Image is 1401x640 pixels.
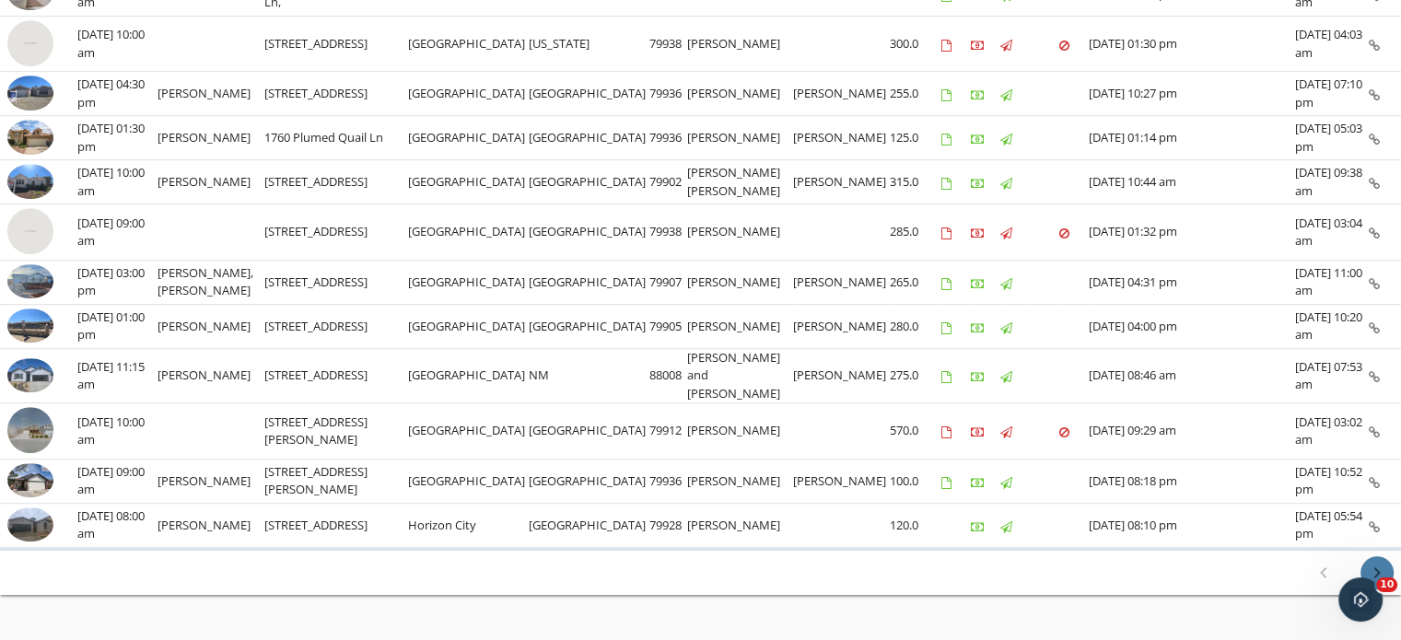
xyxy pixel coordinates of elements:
td: [DATE] 08:46 am [1089,348,1295,403]
img: 9525974%2Freports%2F2c1412da-945c-41e1-ad08-ec28fb9ea0c3%2Fcover_photos%2FVUMsod0SnIXuKPTkNVF9%2F... [7,264,53,299]
td: [DATE] 09:00 am [77,204,158,261]
td: [PERSON_NAME] [793,72,890,116]
td: [DATE] 05:54 pm [1295,503,1369,547]
td: [US_STATE] [529,16,649,72]
span: 10 [1376,577,1397,592]
td: [DATE] 10:00 am [77,403,158,460]
td: [PERSON_NAME], [PERSON_NAME] [158,260,264,304]
td: [GEOGRAPHIC_DATA] [529,160,649,204]
td: [GEOGRAPHIC_DATA] [408,72,529,116]
td: [PERSON_NAME] [793,459,890,503]
img: streetview [7,208,53,254]
td: 79936 [649,116,687,160]
td: [DATE] 01:00 pm [77,304,158,348]
td: 125.0 [890,116,941,160]
img: 9535589%2Freports%2F491c7f37-3c21-4281-ba2f-0561e92cd142%2Fcover_photos%2FGi3q3t41J0xxyox8IqfS%2F... [7,76,53,111]
td: [DATE] 03:04 am [1295,204,1369,261]
td: [STREET_ADDRESS] [264,160,407,204]
td: [STREET_ADDRESS] [264,72,407,116]
td: [DATE] 07:53 am [1295,348,1369,403]
td: [PERSON_NAME] [158,72,264,116]
td: [GEOGRAPHIC_DATA] [408,16,529,72]
td: [PERSON_NAME] [687,204,793,261]
td: [GEOGRAPHIC_DATA] [408,204,529,261]
td: [DATE] 10:44 am [1089,160,1295,204]
td: 88008 [649,348,687,403]
td: [STREET_ADDRESS] [264,348,407,403]
td: [DATE] 04:03 am [1295,16,1369,72]
img: 9510019%2Fcover_photos%2FwF4Z1fnrtYdw8PmTPFEs%2Fsmall.jpg [7,358,53,393]
td: [GEOGRAPHIC_DATA] [408,459,529,503]
td: [DATE] 10:00 am [77,16,158,72]
td: [DATE] 07:10 pm [1295,72,1369,116]
td: [PERSON_NAME] [793,160,890,204]
td: [GEOGRAPHIC_DATA] [529,260,649,304]
td: 79907 [649,260,687,304]
i: chevron_right [1366,562,1388,584]
td: [PERSON_NAME] [793,116,890,160]
td: [DATE] 08:18 pm [1089,459,1295,503]
td: [STREET_ADDRESS][PERSON_NAME] [264,403,407,460]
td: [PERSON_NAME] [687,304,793,348]
td: 79936 [649,459,687,503]
td: [DATE] 05:03 pm [1295,116,1369,160]
td: [GEOGRAPHIC_DATA] [408,260,529,304]
td: 570.0 [890,403,941,460]
img: 9473260%2Freports%2Fec3d41d0-49c6-4457-83f8-3463a790264f%2Fcover_photos%2FmETQHITCauDpj4avUEQZ%2F... [7,308,53,343]
td: [PERSON_NAME] [687,72,793,116]
td: [DATE] 11:00 am [1295,260,1369,304]
td: [PERSON_NAME] [687,116,793,160]
td: [DATE] 09:38 am [1295,160,1369,204]
td: NM [529,348,649,403]
td: [PERSON_NAME] [687,403,793,460]
td: [GEOGRAPHIC_DATA] [408,304,529,348]
td: [GEOGRAPHIC_DATA] [529,304,649,348]
td: [PERSON_NAME] [687,16,793,72]
td: [DATE] 08:10 pm [1089,503,1295,547]
img: 9477058%2Freports%2F293aae6f-4453-41a2-bd31-0591edaaf262%2Fcover_photos%2F8LkTE4m0c04X5vdhh8QC%2F... [7,164,53,199]
td: [DATE] 10:00 am [77,160,158,204]
td: [DATE] 04:30 pm [77,72,158,116]
td: 300.0 [890,16,941,72]
td: [DATE] 03:00 pm [77,260,158,304]
td: [PERSON_NAME] [158,304,264,348]
td: 79912 [649,403,687,460]
td: [STREET_ADDRESS][PERSON_NAME] [264,459,407,503]
td: [DATE] 01:14 pm [1089,116,1295,160]
td: [GEOGRAPHIC_DATA] [408,116,529,160]
td: [PERSON_NAME] [PERSON_NAME] [687,160,793,204]
img: 9416717%2Freports%2Fb1d4536e-35ce-44f9-b624-ea8861859bcc%2Fcover_photos%2FTzLhbhTrOEtCGJIlJDM5%2F... [7,120,53,155]
td: [DATE] 11:15 am [77,348,158,403]
td: 79902 [649,160,687,204]
td: 79938 [649,16,687,72]
td: 285.0 [890,204,941,261]
td: [PERSON_NAME] [158,116,264,160]
td: [DATE] 10:20 am [1295,304,1369,348]
td: [PERSON_NAME] and [PERSON_NAME] [687,348,793,403]
td: 79938 [649,204,687,261]
td: [PERSON_NAME] [793,260,890,304]
td: Horizon City [408,503,529,547]
td: [GEOGRAPHIC_DATA] [529,503,649,547]
td: [PERSON_NAME] [687,459,793,503]
td: [DATE] 01:30 pm [1089,16,1295,72]
td: [STREET_ADDRESS] [264,260,407,304]
img: streetview [7,407,53,453]
iframe: Intercom live chat [1338,577,1383,622]
td: 79928 [649,503,687,547]
button: Next page [1360,556,1394,589]
td: [GEOGRAPHIC_DATA] [408,348,529,403]
td: [GEOGRAPHIC_DATA] [529,116,649,160]
td: [DATE] 09:29 am [1089,403,1295,460]
td: [PERSON_NAME] [158,348,264,403]
td: [PERSON_NAME] [158,503,264,547]
td: [DATE] 10:27 pm [1089,72,1295,116]
td: [STREET_ADDRESS] [264,204,407,261]
td: [GEOGRAPHIC_DATA] [529,459,649,503]
td: 79905 [649,304,687,348]
img: streetview [7,20,53,66]
td: [STREET_ADDRESS] [264,16,407,72]
td: [PERSON_NAME] [158,160,264,204]
td: [DATE] 01:32 pm [1089,204,1295,261]
td: [STREET_ADDRESS] [264,304,407,348]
